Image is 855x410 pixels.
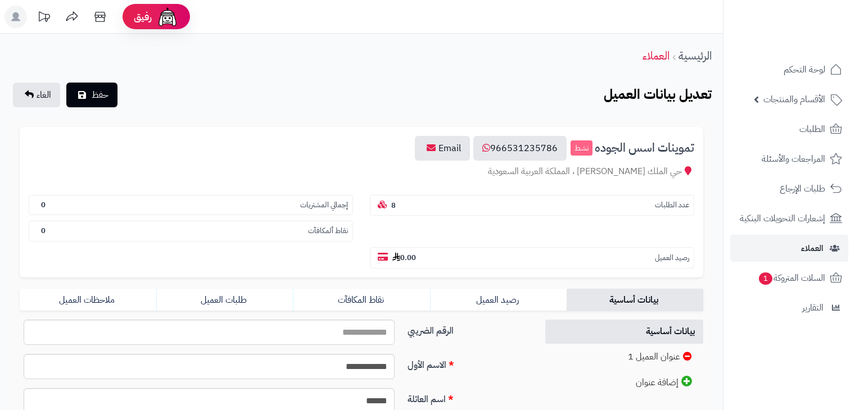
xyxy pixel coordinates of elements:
div: حي الملك [PERSON_NAME] ، المملكة العربية السعودية [29,165,694,178]
a: لوحة التحكم [730,56,848,83]
b: 0.00 [392,252,416,263]
span: الأقسام والمنتجات [763,92,825,107]
a: التقارير [730,294,848,321]
img: ai-face.png [156,6,179,28]
a: السلات المتروكة1 [730,265,848,291]
a: تحديثات المنصة [30,6,58,31]
b: تعديل بيانات العميل [604,84,712,104]
a: الطلبات [730,116,848,143]
span: المراجعات والأسئلة [762,151,825,167]
span: إشعارات التحويلات البنكية [740,211,825,226]
a: نقاط المكافآت [293,289,429,311]
label: الاسم الأول [403,354,532,372]
a: العملاء [643,47,669,64]
small: نقاط ألمكافآت [308,226,348,236]
span: لوحة التحكم [784,62,825,78]
a: المراجعات والأسئلة [730,145,848,172]
span: 1 [759,272,772,285]
button: حفظ [66,83,117,107]
b: 0 [41,225,46,236]
a: العملاء [730,235,848,262]
small: رصيد العميل [655,253,689,263]
b: 0 [41,199,46,210]
a: طلبات العميل [156,289,293,311]
a: 966531235786 [473,136,567,161]
small: نشط [571,140,592,156]
a: عنوان العميل 1 [545,345,704,369]
a: الرئيسية [678,47,712,64]
b: 8 [391,200,396,211]
a: بيانات أساسية [567,289,703,311]
span: السلات المتروكة [758,270,825,286]
img: logo-2.png [779,31,844,55]
a: طلبات الإرجاع [730,175,848,202]
small: عدد الطلبات [655,200,689,211]
small: إجمالي المشتريات [300,200,348,211]
span: حفظ [92,88,108,102]
span: الطلبات [799,121,825,137]
a: ملاحظات العميل [20,289,156,311]
span: التقارير [802,300,824,316]
a: الغاء [13,83,60,107]
a: إشعارات التحويلات البنكية [730,205,848,232]
a: بيانات أساسية [545,320,704,344]
a: إضافة عنوان [545,370,704,395]
span: طلبات الإرجاع [780,181,825,197]
span: العملاء [801,240,824,256]
label: الرقم الضريبي [403,320,532,338]
span: رفيق [134,10,152,24]
span: الغاء [37,88,51,102]
span: تموينات اسس الجوده [595,142,694,154]
a: رصيد العميل [430,289,567,311]
label: اسم العائلة [403,388,532,406]
a: Email [415,136,470,161]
